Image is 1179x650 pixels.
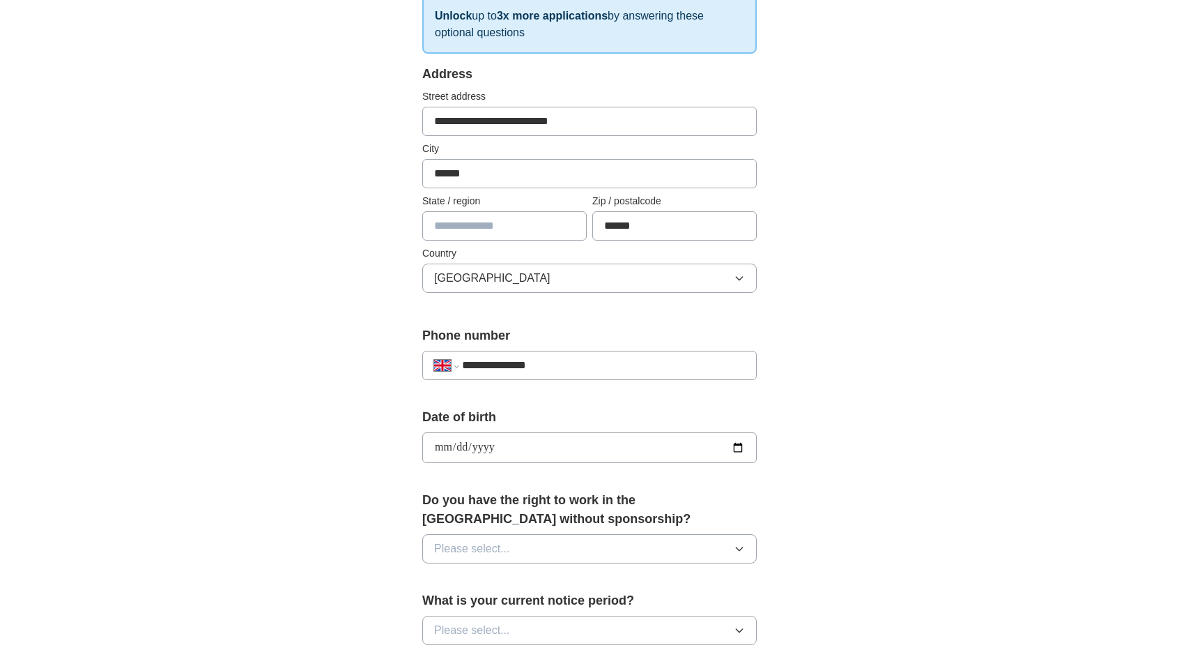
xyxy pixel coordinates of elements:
strong: 3x more applications [497,10,608,22]
span: Please select... [434,622,510,639]
span: [GEOGRAPHIC_DATA] [434,270,550,287]
label: What is your current notice period? [422,591,757,610]
button: Please select... [422,616,757,645]
div: Address [422,65,757,84]
button: Please select... [422,534,757,564]
label: Date of birth [422,408,757,427]
button: [GEOGRAPHIC_DATA] [422,264,757,293]
label: Zip / postalcode [592,194,757,209]
label: State / region [422,194,587,209]
label: City [422,142,757,156]
label: Do you have the right to work in the [GEOGRAPHIC_DATA] without sponsorship? [422,491,757,529]
strong: Unlock [435,10,472,22]
label: Country [422,246,757,261]
label: Phone number [422,326,757,345]
label: Street address [422,89,757,104]
span: Please select... [434,541,510,557]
